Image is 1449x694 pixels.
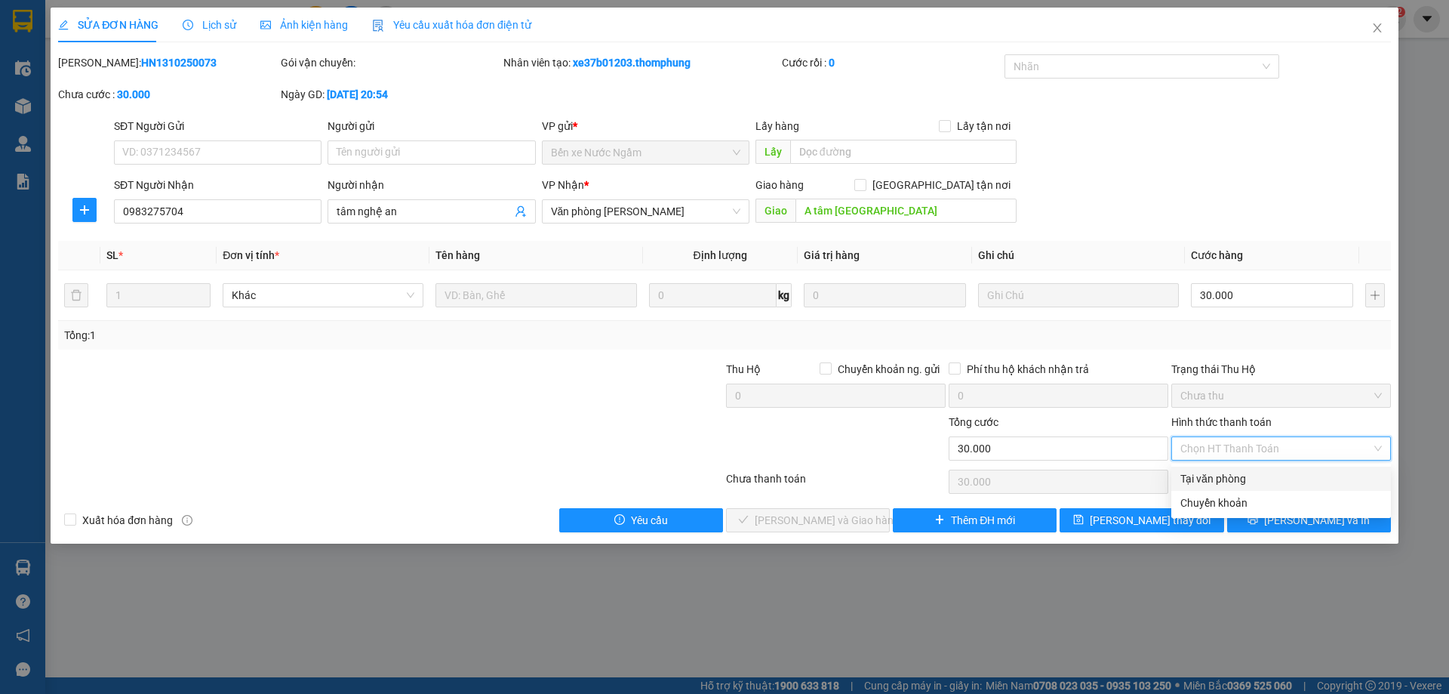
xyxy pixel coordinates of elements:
[1060,508,1223,532] button: save[PERSON_NAME] thay đổi
[328,118,535,134] div: Người gửi
[372,19,531,31] span: Yêu cầu xuất hóa đơn điện tử
[1371,22,1383,34] span: close
[866,177,1017,193] span: [GEOGRAPHIC_DATA] tận nơi
[893,508,1057,532] button: plusThêm ĐH mới
[1356,8,1398,50] button: Close
[1227,508,1391,532] button: printer[PERSON_NAME] và In
[260,19,348,31] span: Ảnh kiện hàng
[1180,470,1382,487] div: Tại văn phòng
[114,177,321,193] div: SĐT Người Nhận
[804,249,860,261] span: Giá trị hàng
[795,199,1017,223] input: Dọc đường
[790,140,1017,164] input: Dọc đường
[829,57,835,69] b: 0
[141,57,217,69] b: HN1310250073
[614,514,625,526] span: exclamation-circle
[559,508,723,532] button: exclamation-circleYêu cầu
[631,512,668,529] span: Yêu cầu
[260,20,271,30] span: picture
[183,19,236,31] span: Lịch sử
[73,204,96,216] span: plus
[726,363,761,375] span: Thu Hộ
[503,54,779,71] div: Nhân viên tạo:
[1365,283,1385,307] button: plus
[58,20,69,30] span: edit
[182,515,192,526] span: info-circle
[1180,437,1382,460] span: Chọn HT Thanh Toán
[755,140,790,164] span: Lấy
[951,512,1015,529] span: Thêm ĐH mới
[64,327,559,344] div: Tổng: 1
[223,249,279,261] span: Đơn vị tính
[281,54,500,71] div: Gói vận chuyển:
[1264,512,1370,529] span: [PERSON_NAME] và In
[755,120,799,132] span: Lấy hàng
[1171,416,1272,428] label: Hình thức thanh toán
[435,283,636,307] input: VD: Bàn, Ghế
[755,199,795,223] span: Giao
[551,141,740,164] span: Bến xe Nước Ngầm
[1073,514,1084,526] span: save
[951,118,1017,134] span: Lấy tận nơi
[782,54,1001,71] div: Cước rồi :
[72,198,97,222] button: plus
[949,416,998,428] span: Tổng cước
[934,514,945,526] span: plus
[435,249,480,261] span: Tên hàng
[832,361,946,378] span: Chuyển khoản ng. gửi
[281,86,500,103] div: Ngày GD:
[573,57,691,69] b: xe37b01203.thomphung
[694,249,747,261] span: Định lượng
[114,118,321,134] div: SĐT Người Gửi
[1180,384,1382,407] span: Chưa thu
[1247,514,1258,526] span: printer
[183,20,193,30] span: clock-circle
[515,205,527,217] span: user-add
[726,508,890,532] button: check[PERSON_NAME] và Giao hàng
[58,86,278,103] div: Chưa cước :
[117,88,150,100] b: 30.000
[58,19,158,31] span: SỬA ĐƠN HÀNG
[372,20,384,32] img: icon
[551,200,740,223] span: Văn phòng Quỳnh Lưu
[1090,512,1211,529] span: [PERSON_NAME] thay đổi
[232,284,414,307] span: Khác
[755,179,804,191] span: Giao hàng
[327,88,388,100] b: [DATE] 20:54
[777,283,792,307] span: kg
[58,54,278,71] div: [PERSON_NAME]:
[328,177,535,193] div: Người nhận
[1191,249,1243,261] span: Cước hàng
[542,118,749,134] div: VP gửi
[64,283,88,307] button: delete
[978,283,1179,307] input: Ghi Chú
[76,512,179,529] span: Xuất hóa đơn hàng
[961,361,1095,378] span: Phí thu hộ khách nhận trả
[804,283,966,307] input: 0
[106,249,118,261] span: SL
[542,179,584,191] span: VP Nhận
[724,470,947,497] div: Chưa thanh toán
[1180,495,1382,511] div: Chuyển khoản
[972,241,1185,270] th: Ghi chú
[1171,361,1391,378] div: Trạng thái Thu Hộ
